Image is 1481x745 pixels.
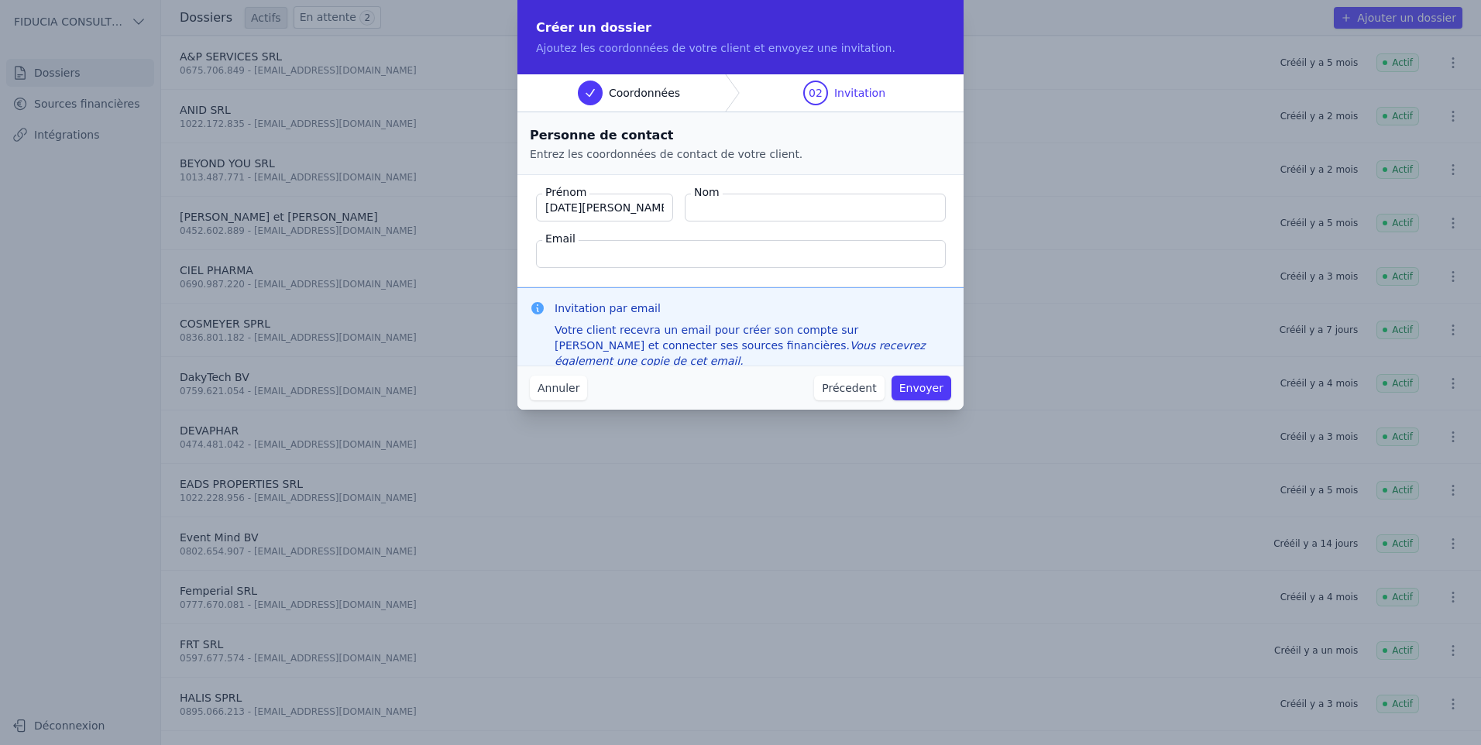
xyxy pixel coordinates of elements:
[609,85,680,101] span: Coordonnées
[542,231,579,246] label: Email
[809,85,823,101] span: 02
[530,125,951,146] h2: Personne de contact
[555,339,926,367] em: Vous recevrez également une copie de cet email.
[691,184,723,200] label: Nom
[536,40,945,56] p: Ajoutez les coordonnées de votre client et envoyez une invitation.
[517,74,964,112] nav: Progress
[834,85,885,101] span: Invitation
[555,322,951,369] div: Votre client recevra un email pour créer son compte sur [PERSON_NAME] et connecter ses sources fi...
[542,184,589,200] label: Prénom
[814,376,884,400] button: Précedent
[530,376,587,400] button: Annuler
[530,146,951,162] p: Entrez les coordonnées de contact de votre client.
[555,300,951,316] h3: Invitation par email
[536,19,945,37] h2: Créer un dossier
[892,376,951,400] button: Envoyer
